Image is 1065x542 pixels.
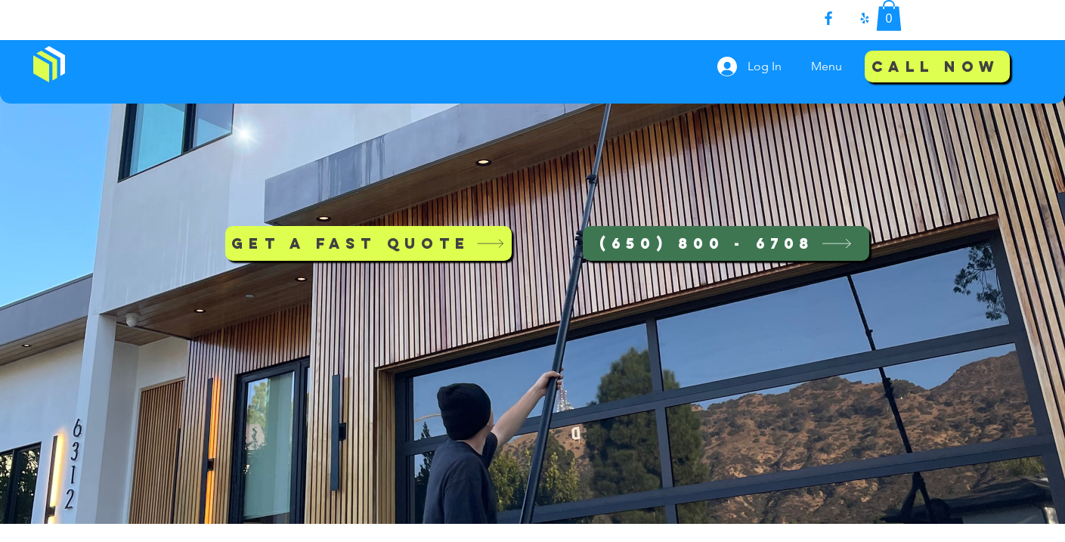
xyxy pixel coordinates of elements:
img: Yelp! [856,9,874,27]
iframe: Wix Chat [859,477,1065,542]
a: Call Now [865,50,1010,82]
span: Call Now [872,57,999,76]
img: Facebook [819,9,837,27]
button: Log In [707,52,792,81]
img: window cleaning services in los angeles [172,65,317,200]
p: Menu [803,48,850,85]
span: GET A FAST QUOTE [231,234,470,253]
a: (650) 800 - 6708 [583,225,869,262]
a: GET A FAST QUOTE [225,225,512,262]
text: 0 [885,11,892,25]
span: (650) 800 - 6708 [599,234,815,253]
img: Window Cleaning Budds, Affordable window cleaning services near me in Los Angeles [33,46,65,82]
nav: Site [800,48,858,85]
span: Log In [742,58,787,75]
div: Menu [800,48,858,85]
ul: Social Bar [819,9,874,27]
